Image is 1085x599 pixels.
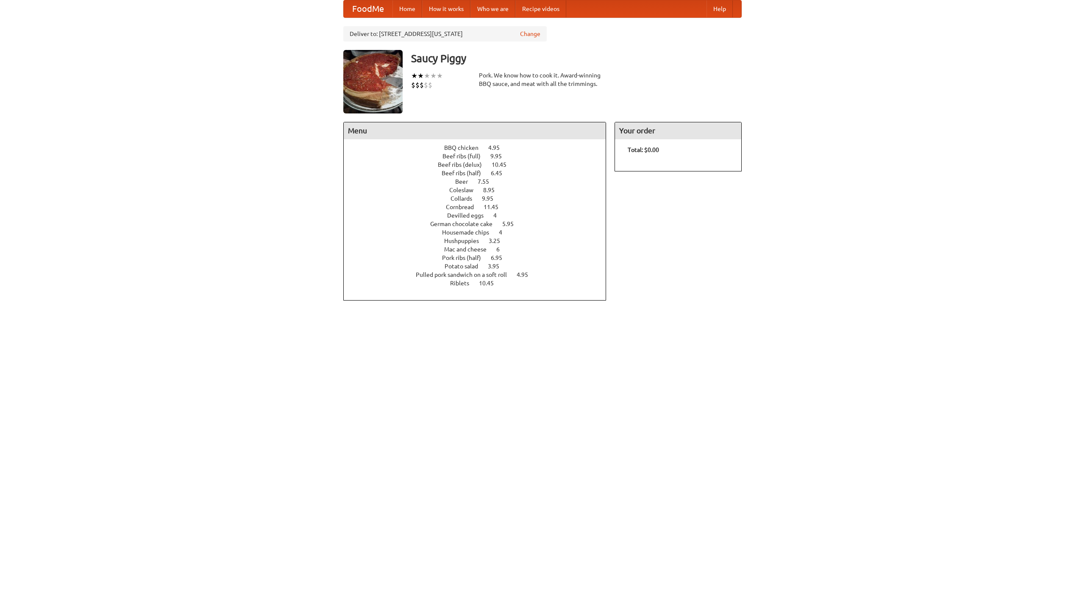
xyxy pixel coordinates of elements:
span: Beef ribs (delux) [438,161,490,168]
li: ★ [411,71,417,80]
a: Change [520,30,540,38]
li: ★ [430,71,437,80]
span: 10.45 [492,161,515,168]
span: Coleslaw [449,187,482,193]
li: $ [420,80,424,90]
span: 6 [496,246,508,253]
span: Cornbread [446,204,482,210]
span: 4.95 [488,144,508,151]
li: $ [415,80,420,90]
a: Home [392,0,422,17]
span: 6.45 [491,170,511,177]
span: 6.95 [491,254,511,261]
span: 4 [493,212,505,219]
a: Recipe videos [515,0,566,17]
span: Hushpuppies [444,237,487,244]
span: 11.45 [484,204,507,210]
a: Mac and cheese 6 [444,246,515,253]
li: $ [411,80,415,90]
span: 10.45 [479,280,502,287]
div: Pork. We know how to cook it. Award-winning BBQ sauce, and meat with all the trimmings. [479,71,606,88]
a: Hushpuppies 3.25 [444,237,516,244]
span: Pulled pork sandwich on a soft roll [416,271,515,278]
a: Who we are [470,0,515,17]
span: Riblets [450,280,478,287]
li: $ [424,80,428,90]
h3: Saucy Piggy [411,50,742,67]
span: 3.25 [489,237,509,244]
a: Pulled pork sandwich on a soft roll 4.95 [416,271,544,278]
span: Mac and cheese [444,246,495,253]
a: German chocolate cake 5.95 [430,221,529,227]
a: Pork ribs (half) 6.95 [442,254,518,261]
a: Help [707,0,733,17]
a: Beef ribs (delux) 10.45 [438,161,522,168]
a: Beef ribs (full) 9.95 [442,153,517,160]
a: Devilled eggs 4 [447,212,512,219]
h4: Your order [615,122,741,139]
img: angular.jpg [343,50,403,113]
a: BBQ chicken 4.95 [444,144,515,151]
li: $ [428,80,432,90]
span: Housemade chips [442,229,498,236]
span: German chocolate cake [430,221,501,227]
a: Riblets 10.45 [450,280,509,287]
span: BBQ chicken [444,144,487,151]
li: ★ [437,71,443,80]
span: 9.95 [490,153,510,160]
a: How it works [422,0,470,17]
a: FoodMe [344,0,392,17]
a: Beer 7.55 [455,178,505,185]
a: Coleslaw 8.95 [449,187,510,193]
span: Beef ribs (half) [442,170,490,177]
span: Collards [451,195,481,202]
a: Beef ribs (half) 6.45 [442,170,518,177]
li: ★ [424,71,430,80]
span: Pork ribs (half) [442,254,490,261]
span: 7.55 [478,178,498,185]
span: 3.95 [488,263,508,270]
span: Devilled eggs [447,212,492,219]
a: Cornbread 11.45 [446,204,514,210]
a: Housemade chips 4 [442,229,518,236]
li: ★ [417,71,424,80]
b: Total: $0.00 [628,146,659,153]
a: Potato salad 3.95 [445,263,515,270]
span: 9.95 [482,195,502,202]
span: 4 [499,229,511,236]
span: Beer [455,178,476,185]
span: 5.95 [502,221,522,227]
span: Potato salad [445,263,487,270]
div: Deliver to: [STREET_ADDRESS][US_STATE] [343,26,547,41]
h4: Menu [344,122,606,139]
span: 4.95 [517,271,537,278]
span: 8.95 [483,187,503,193]
a: Collards 9.95 [451,195,509,202]
span: Beef ribs (full) [442,153,489,160]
